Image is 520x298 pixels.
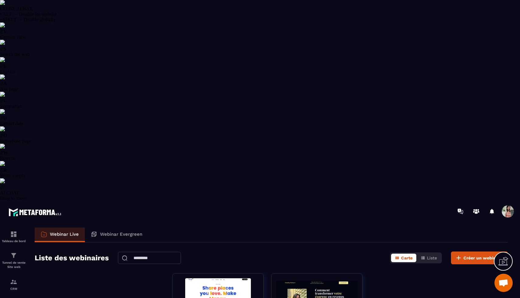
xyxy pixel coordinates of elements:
[2,226,26,247] a: formationformationTableau de bord
[35,252,109,264] h2: Liste des webinaires
[494,274,513,292] div: Ouvrir le chat
[427,255,437,260] span: Liste
[50,231,79,237] p: Webinar Live
[451,252,508,264] button: Créer un webinaire
[35,228,85,242] a: Webinar Live
[100,231,142,237] p: Webinar Evergreen
[401,255,413,260] span: Carte
[463,255,504,261] span: Créer un webinaire
[391,254,416,262] button: Carte
[10,231,17,238] img: formation
[417,254,441,262] button: Liste
[2,247,26,274] a: formationformationTunnel de vente Site web
[2,261,26,269] p: Tunnel de vente Site web
[2,287,26,290] p: CRM
[10,252,17,259] img: formation
[2,239,26,243] p: Tableau de bord
[2,274,26,295] a: formationformationCRM
[10,278,17,286] img: formation
[9,207,63,218] img: logo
